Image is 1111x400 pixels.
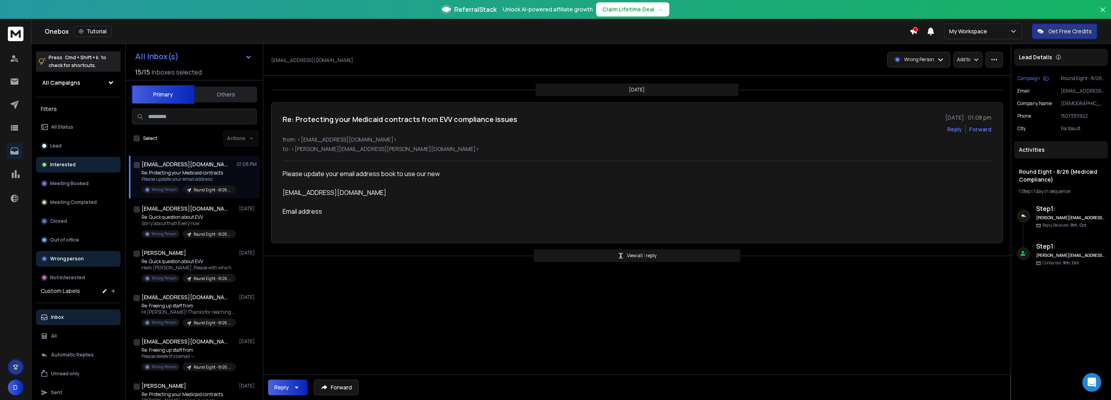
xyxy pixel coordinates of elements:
[194,320,231,326] p: Round Eight - 8/26 (Medicaid Compliance)
[194,231,231,237] p: Round Eight - 8/26 (Medicaid Compliance)
[949,27,990,35] p: My Workspace
[64,53,100,62] span: Cmd + Shift + k
[283,114,517,125] h1: Re: Protecting your Medicaid contracts from EVV compliance issues
[268,380,308,395] button: Reply
[129,49,258,64] button: All Inbox(s)
[141,303,236,309] p: Re: Freeing up staff from
[50,218,67,224] p: Closed
[141,347,236,353] p: Re: Freeing up staff from
[36,213,121,229] button: Closed
[141,293,228,301] h1: [EMAIL_ADDRESS][DOMAIN_NAME]
[36,309,121,325] button: Inbox
[1042,260,1079,266] p: Contacted
[51,124,73,130] p: All Status
[152,320,176,325] p: Wrong Person
[947,125,962,133] button: Reply
[51,314,64,320] p: Inbox
[141,391,236,398] p: Re: Protecting your Medicaid contracts
[36,157,121,173] button: Interested
[904,56,934,63] p: Wrong Person
[141,170,236,176] p: Re: Protecting your Medicaid contracts
[194,187,231,193] p: Round Eight - 8/26 (Medicaid Compliance)
[50,256,84,262] p: Wrong person
[1098,5,1108,24] button: Close banner
[36,104,121,115] h3: Filters
[132,85,194,104] button: Primary
[50,199,97,205] p: Meeting Completed
[1048,27,1092,35] p: Get Free Credits
[36,270,121,285] button: Not Interested
[1019,188,1031,195] span: 1 Step
[629,87,645,93] p: [DATE]
[1070,222,1086,228] span: 9th, Oct
[141,249,186,257] h1: [PERSON_NAME]
[51,333,57,339] p: All
[239,294,257,300] p: [DATE]
[1014,141,1108,158] div: Activities
[283,169,518,232] div: Please update your email address book to use our new [EMAIL_ADDRESS][DOMAIN_NAME] ​​​​​​​Email ad...
[141,258,236,265] p: Re: Quick question about EVV
[141,265,236,271] p: Hello [PERSON_NAME], Please with which
[50,162,76,168] p: Interested
[74,26,112,37] button: Tutorial
[141,220,236,227] p: Sorry about that! Every now
[969,125,991,133] div: Forward
[36,176,121,191] button: Meeting Booked
[1042,222,1086,228] p: Reply Received
[454,5,497,14] span: ReferralStack
[51,389,62,396] p: Sent
[50,180,89,187] p: Meeting Booked
[36,232,121,248] button: Out of office
[239,383,257,389] p: [DATE]
[141,382,186,390] h1: [PERSON_NAME]
[36,119,121,135] button: All Status
[283,136,991,144] p: from: <[EMAIL_ADDRESS][DOMAIN_NAME]>
[194,86,257,103] button: Others
[237,161,257,167] p: 01:08 PM
[135,53,179,60] h1: All Inbox(s)
[36,251,121,267] button: Wrong person
[1017,100,1052,107] p: Company Name
[1017,88,1029,94] p: Email
[239,205,257,212] p: [DATE]
[50,143,62,149] p: Lead
[503,5,593,13] p: Unlock AI-powered affiliate growth
[1082,373,1101,392] div: Open Intercom Messenger
[1019,188,1103,195] div: |
[194,364,231,370] p: Round Eight - 8/26 (Medicaid Compliance)
[41,287,80,295] h3: Custom Labels
[1017,75,1049,82] button: Campaign
[45,26,910,37] div: Onebox
[643,252,646,259] span: 1
[1017,113,1031,119] p: Phone
[8,380,24,395] button: D
[1032,24,1097,39] button: Get Free Credits
[1036,253,1105,258] h6: [PERSON_NAME][EMAIL_ADDRESS][PERSON_NAME][DOMAIN_NAME]
[36,347,121,363] button: Automatic Replies
[627,253,656,259] p: View all reply
[1036,204,1105,213] h6: Step 1 :
[49,54,106,69] p: Press to check for shortcuts.
[36,195,121,210] button: Meeting Completed
[1061,100,1105,107] p: [DEMOGRAPHIC_DATA] Pointe of Faribault
[141,309,236,315] p: Hi [PERSON_NAME]! Thanks for reaching back
[152,364,176,370] p: Wrong Person
[1019,53,1052,61] p: Lead Details
[36,366,121,382] button: Unread only
[141,214,236,220] p: Re: Quick question about EVV
[36,75,121,91] button: All Campaigns
[314,380,359,395] button: Forward
[36,138,121,154] button: Lead
[957,56,970,63] p: Add to
[152,231,176,237] p: Wrong Person
[194,276,231,282] p: Round Eight - 8/26 (Medicaid Compliance)
[135,67,150,77] span: 15 / 15
[945,114,991,122] p: [DATE] : 01:08 pm
[1063,260,1079,265] span: 9th, Oct
[152,275,176,281] p: Wrong Person
[141,353,236,360] p: Please delete this email —
[42,79,80,87] h1: All Campaigns
[141,176,236,182] p: Please update your email address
